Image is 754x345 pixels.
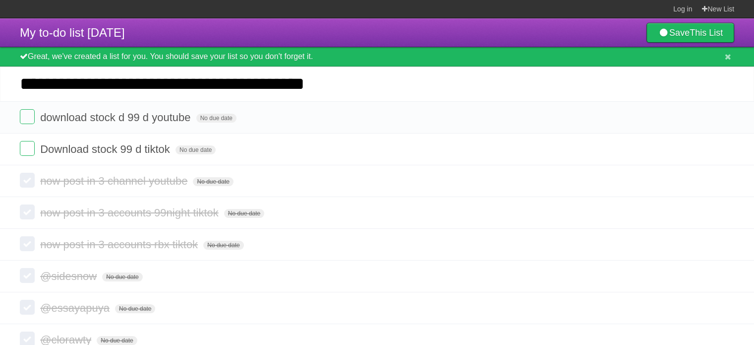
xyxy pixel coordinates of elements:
[40,143,173,155] span: Download stock 99 d tiktok
[40,175,190,187] span: now post in 3 channel youtube
[20,109,35,124] label: Done
[196,114,236,123] span: No due date
[20,205,35,219] label: Done
[20,236,35,251] label: Done
[20,268,35,283] label: Done
[646,23,734,43] a: SaveThis List
[20,173,35,188] label: Done
[175,145,216,154] span: No due date
[40,302,112,314] span: @essayapuya
[20,26,125,39] span: My to-do list [DATE]
[193,177,233,186] span: No due date
[690,28,723,38] b: This List
[40,238,200,251] span: now post in 3 accounts rbx tiktok
[20,141,35,156] label: Done
[115,304,155,313] span: No due date
[224,209,264,218] span: No due date
[40,207,221,219] span: now post in 3 accounts 99night tiktok
[102,273,142,281] span: No due date
[20,300,35,315] label: Done
[203,241,243,250] span: No due date
[40,111,193,124] span: download stock d 99 d youtube
[40,270,99,282] span: @sidesnow
[97,336,137,345] span: No due date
